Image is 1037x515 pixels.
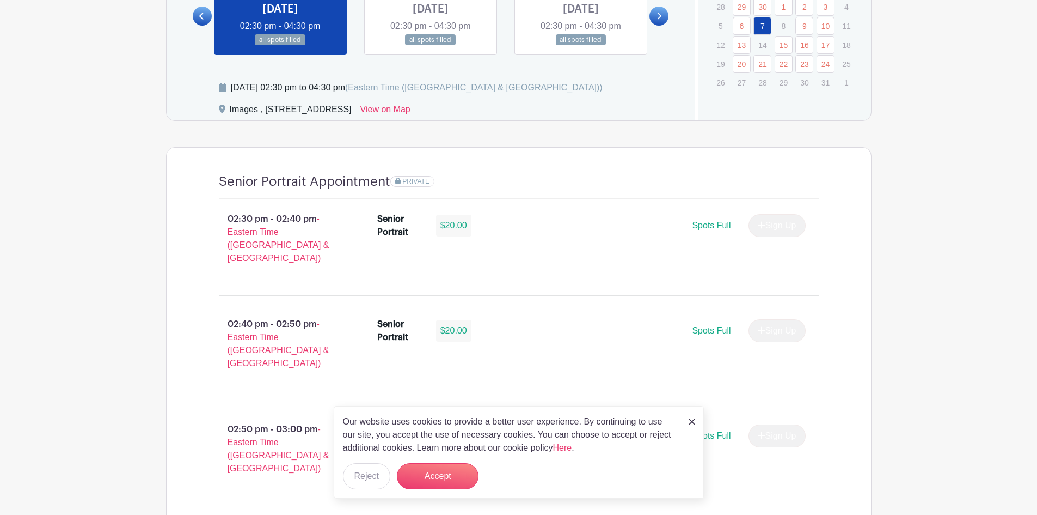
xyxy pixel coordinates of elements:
button: Accept [397,463,478,489]
a: 17 [817,36,834,54]
div: $20.00 [436,320,471,342]
div: Senior Portrait [377,213,423,239]
a: 16 [795,36,813,54]
span: - Eastern Time ([GEOGRAPHIC_DATA] & [GEOGRAPHIC_DATA]) [228,425,329,473]
p: 14 [753,37,771,53]
a: 22 [775,55,793,73]
p: 02:40 pm - 02:50 pm [201,313,360,374]
p: 02:50 pm - 03:00 pm [201,419,360,480]
p: 8 [775,17,793,34]
a: 9 [795,17,813,35]
div: Senior Portrait [377,318,423,344]
p: 31 [817,74,834,91]
a: 13 [733,36,751,54]
span: (Eastern Time ([GEOGRAPHIC_DATA] & [GEOGRAPHIC_DATA])) [345,83,603,92]
div: [DATE] 02:30 pm to 04:30 pm [231,81,603,94]
img: close_button-5f87c8562297e5c2d7936805f587ecaba9071eb48480494691a3f1689db116b3.svg [689,419,695,425]
p: 28 [753,74,771,91]
a: 15 [775,36,793,54]
p: 12 [711,37,729,53]
span: - Eastern Time ([GEOGRAPHIC_DATA] & [GEOGRAPHIC_DATA]) [228,214,329,263]
span: Spots Full [692,221,731,230]
a: 7 [753,17,771,35]
p: 5 [711,17,729,34]
p: 11 [837,17,855,34]
div: Images , [STREET_ADDRESS] [230,103,352,120]
a: 24 [817,55,834,73]
a: 20 [733,55,751,73]
a: 21 [753,55,771,73]
button: Reject [343,463,390,489]
span: Spots Full [692,431,731,440]
span: Spots Full [692,326,731,335]
p: 18 [837,37,855,53]
p: Our website uses cookies to provide a better user experience. By continuing to use our site, you ... [343,415,677,455]
p: 30 [795,74,813,91]
a: Here [553,443,572,452]
p: 02:30 pm - 02:40 pm [201,208,360,269]
p: 19 [711,56,729,72]
a: View on Map [360,103,410,120]
span: - Eastern Time ([GEOGRAPHIC_DATA] & [GEOGRAPHIC_DATA]) [228,319,329,368]
a: 10 [817,17,834,35]
p: 29 [775,74,793,91]
p: 1 [837,74,855,91]
h4: Senior Portrait Appointment [219,174,390,190]
a: 23 [795,55,813,73]
p: 25 [837,56,855,72]
div: $20.00 [436,215,471,237]
a: 6 [733,17,751,35]
p: 26 [711,74,729,91]
p: 27 [733,74,751,91]
span: PRIVATE [402,178,429,185]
